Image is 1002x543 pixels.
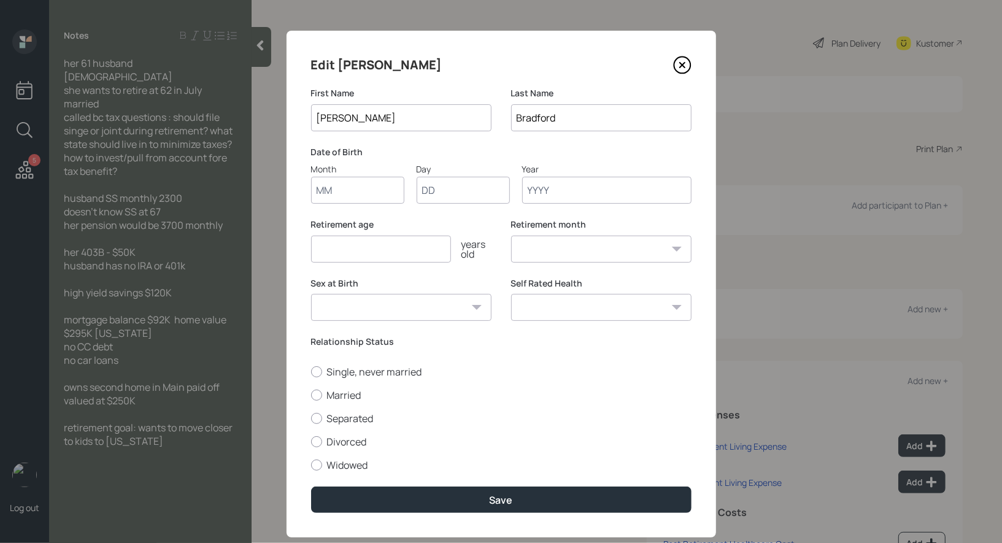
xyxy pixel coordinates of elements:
[417,177,510,204] input: Day
[490,493,513,507] div: Save
[311,487,692,513] button: Save
[311,177,404,204] input: Month
[511,277,692,290] label: Self Rated Health
[311,365,692,379] label: Single, never married
[311,218,491,231] label: Retirement age
[311,435,692,449] label: Divorced
[522,163,692,175] div: Year
[311,146,692,158] label: Date of Birth
[311,163,404,175] div: Month
[417,163,510,175] div: Day
[311,336,692,348] label: Relationship Status
[522,177,692,204] input: Year
[511,218,692,231] label: Retirement month
[311,412,692,425] label: Separated
[451,239,491,259] div: years old
[511,87,692,99] label: Last Name
[311,458,692,472] label: Widowed
[311,388,692,402] label: Married
[311,87,491,99] label: First Name
[311,277,491,290] label: Sex at Birth
[311,55,442,75] h4: Edit [PERSON_NAME]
